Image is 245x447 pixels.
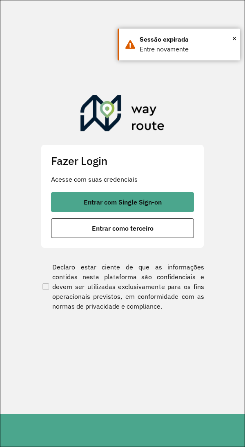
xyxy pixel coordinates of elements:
[140,35,234,44] div: Sessão expirada
[51,174,194,184] p: Acesse com suas credenciais
[51,192,194,212] button: button
[80,95,165,134] img: Roteirizador AmbevTech
[51,155,194,168] h2: Fazer Login
[232,32,236,44] span: ×
[92,225,154,231] span: Entrar como terceiro
[51,218,194,238] button: button
[41,262,204,311] label: Declaro estar ciente de que as informações contidas nesta plataforma são confidenciais e devem se...
[140,44,234,54] div: Entre novamente
[232,32,236,44] button: Close
[84,199,162,205] span: Entrar com Single Sign-on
